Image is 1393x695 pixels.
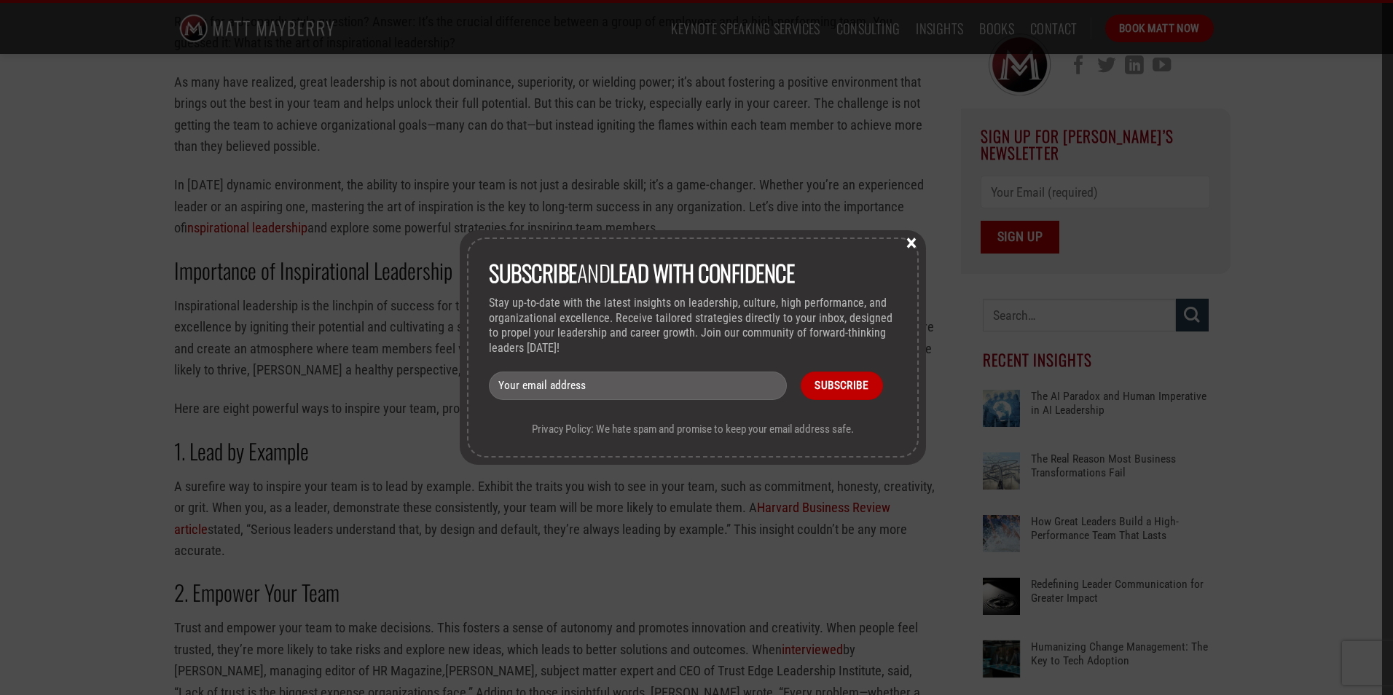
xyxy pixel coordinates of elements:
input: Subscribe [801,372,883,400]
p: Stay up-to-date with the latest insights on leadership, culture, high performance, and organizati... [489,296,897,356]
input: Your email address [489,372,786,400]
button: Close [900,235,922,248]
span: and [489,256,794,289]
p: Privacy Policy: We hate spam and promise to keep your email address safe. [489,423,897,436]
strong: lead with Confidence [610,256,794,289]
strong: Subscribe [489,256,577,289]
